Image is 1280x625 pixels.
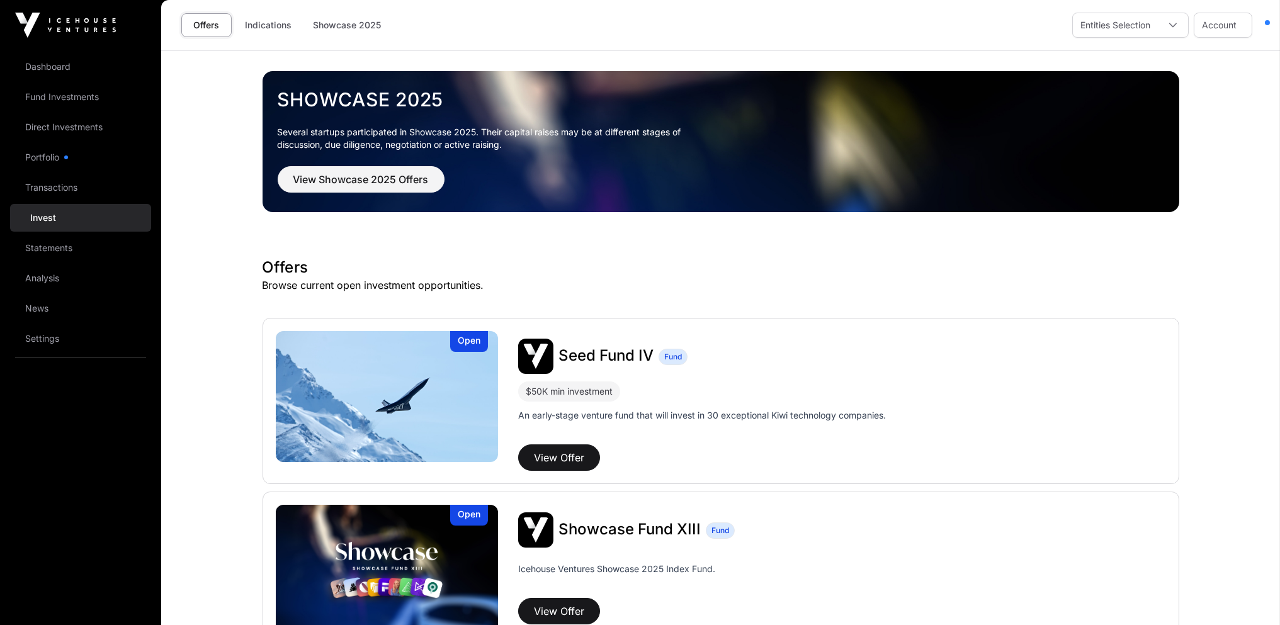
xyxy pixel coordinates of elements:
[263,257,1179,278] h1: Offers
[518,512,553,548] img: Showcase Fund XIII
[10,53,151,81] a: Dashboard
[558,522,701,538] a: Showcase Fund XIII
[276,331,499,462] a: Seed Fund IVOpen
[278,166,445,193] button: View Showcase 2025 Offers
[518,339,553,374] img: Seed Fund IV
[558,348,654,364] a: Seed Fund IV
[518,598,600,624] button: View Offer
[278,126,701,151] p: Several startups participated in Showcase 2025. Their capital raises may be at different stages o...
[10,144,151,171] a: Portfolio
[10,83,151,111] a: Fund Investments
[450,331,488,352] div: Open
[450,505,488,526] div: Open
[518,444,600,471] button: View Offer
[237,13,300,37] a: Indications
[10,295,151,322] a: News
[263,278,1179,293] p: Browse current open investment opportunities.
[10,204,151,232] a: Invest
[1073,13,1158,37] div: Entities Selection
[1194,13,1252,38] button: Account
[305,13,389,37] a: Showcase 2025
[518,381,620,402] div: $50K min investment
[1217,565,1280,625] iframe: Chat Widget
[10,174,151,201] a: Transactions
[518,563,715,575] p: Icehouse Ventures Showcase 2025 Index Fund.
[558,346,654,364] span: Seed Fund IV
[10,234,151,262] a: Statements
[276,331,499,462] img: Seed Fund IV
[518,409,886,422] p: An early-stage venture fund that will invest in 30 exceptional Kiwi technology companies.
[711,526,729,536] span: Fund
[664,352,682,362] span: Fund
[181,13,232,37] a: Offers
[263,71,1179,212] img: Showcase 2025
[278,179,445,191] a: View Showcase 2025 Offers
[526,384,613,399] div: $50K min investment
[10,113,151,141] a: Direct Investments
[278,88,1164,111] a: Showcase 2025
[558,520,701,538] span: Showcase Fund XIII
[10,264,151,292] a: Analysis
[293,172,429,187] span: View Showcase 2025 Offers
[10,325,151,352] a: Settings
[15,13,116,38] img: Icehouse Ventures Logo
